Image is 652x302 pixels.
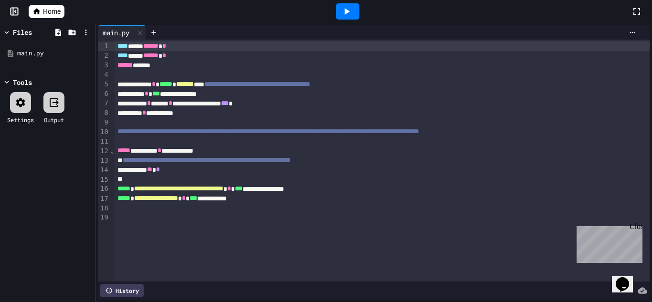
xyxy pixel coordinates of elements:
div: 18 [98,204,110,213]
div: 15 [98,175,110,185]
div: 9 [98,118,110,127]
div: Settings [7,115,34,124]
iframe: chat widget [612,264,642,292]
div: Tools [13,77,32,87]
div: 6 [98,89,110,99]
div: 7 [98,99,110,108]
div: 12 [98,146,110,156]
span: Fold line [110,147,115,155]
div: Chat with us now!Close [4,4,66,61]
div: 3 [98,61,110,70]
div: 13 [98,156,110,166]
div: 2 [98,51,110,61]
div: 16 [98,184,110,194]
div: 5 [98,80,110,89]
div: main.py [17,49,92,58]
div: main.py [98,28,134,38]
div: 4 [98,70,110,80]
div: History [100,284,144,297]
iframe: chat widget [573,222,642,263]
div: Output [44,115,64,124]
div: 8 [98,108,110,118]
a: Home [29,5,64,18]
div: 14 [98,166,110,175]
div: 11 [98,137,110,146]
div: Files [13,27,32,37]
span: Home [43,7,61,16]
div: 19 [98,213,110,222]
div: 17 [98,194,110,204]
div: 1 [98,42,110,51]
div: main.py [98,25,146,40]
div: 10 [98,127,110,137]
